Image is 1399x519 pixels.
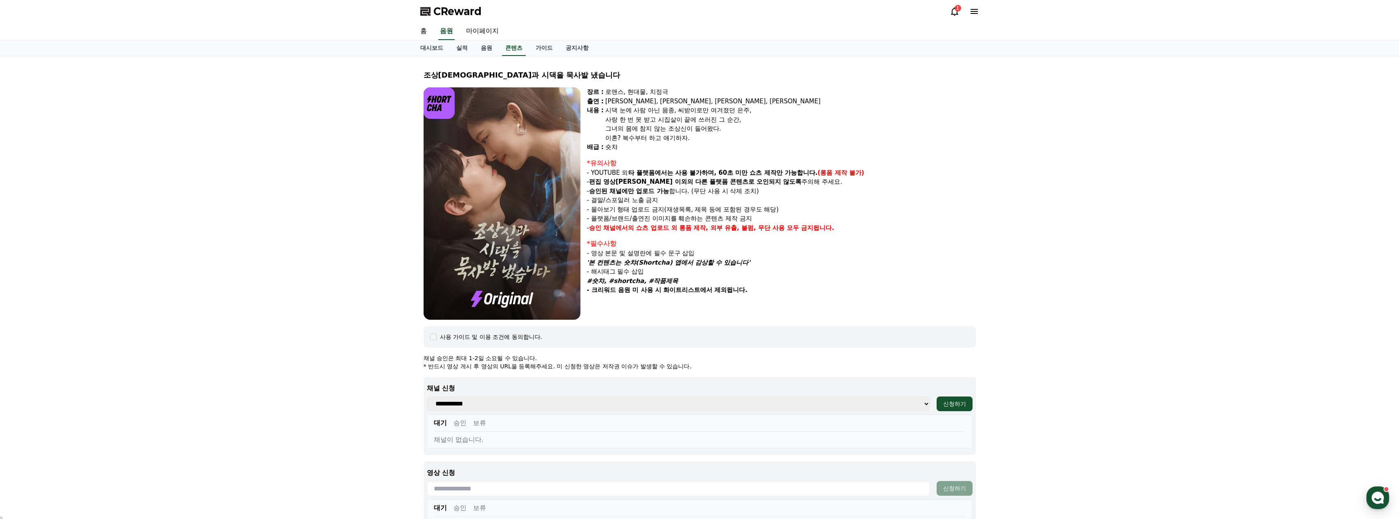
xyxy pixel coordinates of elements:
div: 사랑 한 번 못 받고 시집살이 끝에 쓰러진 그 순간, [605,115,976,125]
strong: (롱폼 제작 불가) [818,169,864,176]
strong: 다른 플랫폼 콘텐츠로 오인되지 않도록 [695,178,802,185]
div: 로맨스, 현대물, 치정극 [605,87,976,97]
div: 이혼? 복수부터 하고 얘기하자. [605,134,976,143]
p: - 해시태그 필수 삽입 [587,267,976,276]
span: CReward [433,5,482,18]
p: - 합니다. (무단 사용 시 삭제 조치) [587,187,976,196]
div: *유의사항 [587,158,976,168]
button: 신청하기 [937,481,973,496]
a: 음원 [474,40,499,56]
img: video [424,87,580,320]
div: 조상[DEMOGRAPHIC_DATA]과 시댁을 묵사발 냈습니다 [424,69,976,81]
strong: - 크리워드 음원 미 사용 시 화이트리스트에서 제외됩니다. [587,286,747,294]
p: - [587,223,976,233]
p: - 영상 본문 및 설명란에 필수 문구 삽입 [587,249,976,258]
div: 내용 : [587,106,604,143]
div: 그녀의 몸에 참지 않는 조상신이 들어왔다. [605,124,976,134]
em: '본 컨텐츠는 숏챠(Shortcha) 앱에서 감상할 수 있습니다' [587,259,750,266]
div: 숏챠 [605,143,976,152]
div: 신청하기 [943,484,966,492]
div: 채널이 없습니다. [434,435,966,445]
a: 마이페이지 [460,23,505,40]
a: 가이드 [529,40,559,56]
button: 대기 [434,418,447,428]
div: [PERSON_NAME], [PERSON_NAME], [PERSON_NAME], [PERSON_NAME] [605,97,976,106]
a: 음원 [438,23,455,40]
div: 배급 : [587,143,604,152]
p: - 플랫폼/브랜드/출연진 이미지를 훼손하는 콘텐츠 제작 금지 [587,214,976,223]
div: 사용 가이드 및 이용 조건에 동의합니다. [440,333,542,341]
div: *필수사항 [587,239,976,249]
a: 공지사항 [559,40,595,56]
a: CReward [420,5,482,18]
div: 1 [955,5,961,11]
button: 대기 [434,503,447,513]
a: 대시보드 [414,40,450,56]
div: 출연 : [587,97,604,106]
div: 시댁 눈에 사람 아닌 몸종, 씨받이로만 여겨졌던 은주, [605,106,976,115]
a: 실적 [450,40,474,56]
p: 채널 신청 [427,383,973,393]
a: 홈 [414,23,433,40]
strong: 타 플랫폼에서는 사용 불가하며, 60초 미만 쇼츠 제작만 가능합니다. [628,169,818,176]
button: 보류 [473,503,486,513]
a: 콘텐츠 [502,40,526,56]
p: - 주의해 주세요. [587,177,976,187]
strong: 승인 채널에서의 쇼츠 업로드 외 [589,224,677,232]
p: - 결말/스포일러 노출 금지 [587,196,976,205]
strong: 승인된 채널에만 업로드 가능 [589,187,669,195]
button: 승인 [453,418,466,428]
p: * 반드시 영상 게시 후 영상의 URL을 등록해주세요. 미 신청한 영상은 저작권 이슈가 발생할 수 있습니다. [424,362,976,370]
button: 신청하기 [937,396,973,411]
button: 승인 [453,503,466,513]
strong: 편집 영상[PERSON_NAME] 이외의 [589,178,693,185]
div: 장르 : [587,87,604,97]
button: 보류 [473,418,486,428]
p: 채널 승인은 최대 1-2일 소요될 수 있습니다. [424,354,976,362]
a: 1 [950,7,959,16]
p: 영상 신청 [427,468,973,478]
div: 신청하기 [943,400,966,408]
img: logo [424,87,455,119]
em: #숏챠, #shortcha, #작품제목 [587,277,678,285]
p: - YOUTUBE 외 [587,168,976,178]
p: - 몰아보기 형태 업로드 금지(재생목록, 제목 등에 포함된 경우도 해당) [587,205,976,214]
strong: 롱폼 제작, 외부 유출, 불펌, 무단 사용 모두 금지됩니다. [679,224,834,232]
